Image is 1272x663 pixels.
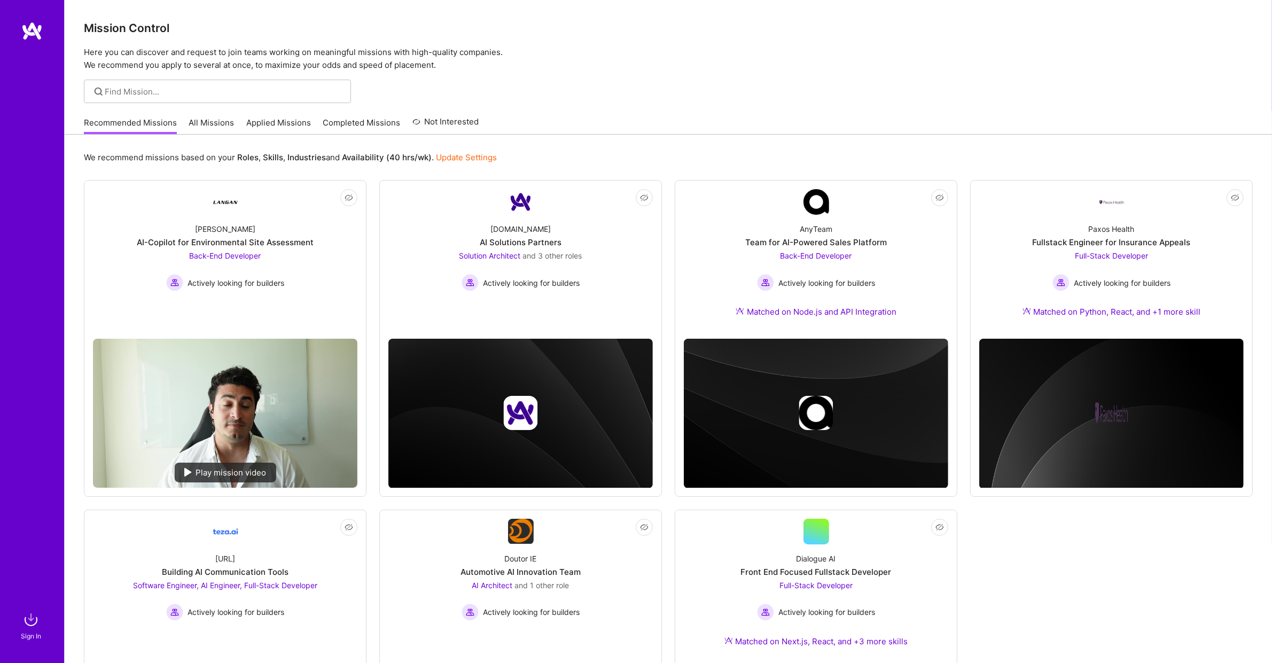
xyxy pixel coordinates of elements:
[472,581,513,590] span: AI Architect
[412,115,479,135] a: Not Interested
[105,86,343,97] input: Find Mission...
[741,566,892,578] div: Front End Focused Fullstack Developer
[345,193,353,202] i: icon EyeClosed
[483,606,580,618] span: Actively looking for builders
[757,274,774,291] img: Actively looking for builders
[979,339,1244,489] img: cover
[462,604,479,621] img: Actively looking for builders
[736,306,896,317] div: Matched on Node.js and API Integration
[1023,307,1031,315] img: Ateam Purple Icon
[684,189,948,330] a: Company LogoAnyTeamTeam for AI-Powered Sales PlatformBack-End Developer Actively looking for buil...
[137,237,314,248] div: AI-Copilot for Environmental Site Assessment
[684,339,948,488] img: cover
[640,193,649,202] i: icon EyeClosed
[462,274,479,291] img: Actively looking for builders
[1074,277,1170,288] span: Actively looking for builders
[188,277,284,288] span: Actively looking for builders
[388,189,653,330] a: Company Logo[DOMAIN_NAME]AI Solutions PartnersSolution Architect and 3 other rolesActively lookin...
[1095,396,1129,430] img: Company logo
[92,85,105,98] i: icon SearchGrey
[505,553,537,564] div: Doutor IE
[490,223,551,235] div: [DOMAIN_NAME]
[800,223,832,235] div: AnyTeam
[345,523,353,532] i: icon EyeClosed
[799,396,833,430] img: Company logo
[935,193,944,202] i: icon EyeClosed
[22,609,42,642] a: sign inSign In
[1231,193,1239,202] i: icon EyeClosed
[133,581,317,590] span: Software Engineer, AI Engineer, Full-Stack Developer
[342,152,432,162] b: Availability (40 hrs/wk)
[246,117,311,135] a: Applied Missions
[263,152,283,162] b: Skills
[508,519,534,543] img: Company Logo
[213,189,238,215] img: Company Logo
[166,604,183,621] img: Actively looking for builders
[166,274,183,291] img: Actively looking for builders
[84,21,1253,35] h3: Mission Control
[803,189,829,215] img: Company Logo
[84,117,177,135] a: Recommended Missions
[640,523,649,532] i: icon EyeClosed
[388,519,653,660] a: Company LogoDoutor IEAutomotive AI Innovation TeamAI Architect and 1 other roleActively looking f...
[778,277,875,288] span: Actively looking for builders
[480,237,561,248] div: AI Solutions Partners
[21,630,41,642] div: Sign In
[388,339,653,488] img: cover
[757,604,774,621] img: Actively looking for builders
[778,606,875,618] span: Actively looking for builders
[1033,237,1191,248] div: Fullstack Engineer for Insurance Appeals
[195,223,255,235] div: [PERSON_NAME]
[215,553,235,564] div: [URL]
[781,251,852,260] span: Back-End Developer
[1089,223,1135,235] div: Paxos Health
[188,606,284,618] span: Actively looking for builders
[190,251,261,260] span: Back-End Developer
[21,21,43,41] img: logo
[779,581,853,590] span: Full-Stack Developer
[237,152,259,162] b: Roles
[724,636,733,645] img: Ateam Purple Icon
[93,519,357,660] a: Company Logo[URL]Building AI Communication ToolsSoftware Engineer, AI Engineer, Full-Stack Develo...
[84,46,1253,72] p: Here you can discover and request to join teams working on meaningful missions with high-quality ...
[84,152,497,163] p: We recommend missions based on your , , and .
[797,553,836,564] div: Dialogue AI
[1052,274,1070,291] img: Actively looking for builders
[20,609,42,630] img: sign in
[1099,199,1125,205] img: Company Logo
[504,396,538,430] img: Company logo
[1023,306,1201,317] div: Matched on Python, React, and +1 more skill
[508,189,534,215] img: Company Logo
[515,581,569,590] span: and 1 other role
[483,277,580,288] span: Actively looking for builders
[523,251,582,260] span: and 3 other roles
[736,307,744,315] img: Ateam Purple Icon
[724,636,908,647] div: Matched on Next.js, React, and +3 more skills
[213,519,238,544] img: Company Logo
[436,152,497,162] a: Update Settings
[461,566,581,578] div: Automotive AI Innovation Team
[745,237,887,248] div: Team for AI-Powered Sales Platform
[287,152,326,162] b: Industries
[175,463,276,482] div: Play mission video
[323,117,401,135] a: Completed Missions
[93,339,357,487] img: No Mission
[162,566,288,578] div: Building AI Communication Tools
[93,189,357,330] a: Company Logo[PERSON_NAME]AI-Copilot for Environmental Site AssessmentBack-End Developer Actively ...
[684,519,948,660] a: Dialogue AIFront End Focused Fullstack DeveloperFull-Stack Developer Actively looking for builder...
[935,523,944,532] i: icon EyeClosed
[1075,251,1148,260] span: Full-Stack Developer
[184,468,192,477] img: play
[459,251,521,260] span: Solution Architect
[189,117,235,135] a: All Missions
[979,189,1244,330] a: Company LogoPaxos HealthFullstack Engineer for Insurance AppealsFull-Stack Developer Actively loo...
